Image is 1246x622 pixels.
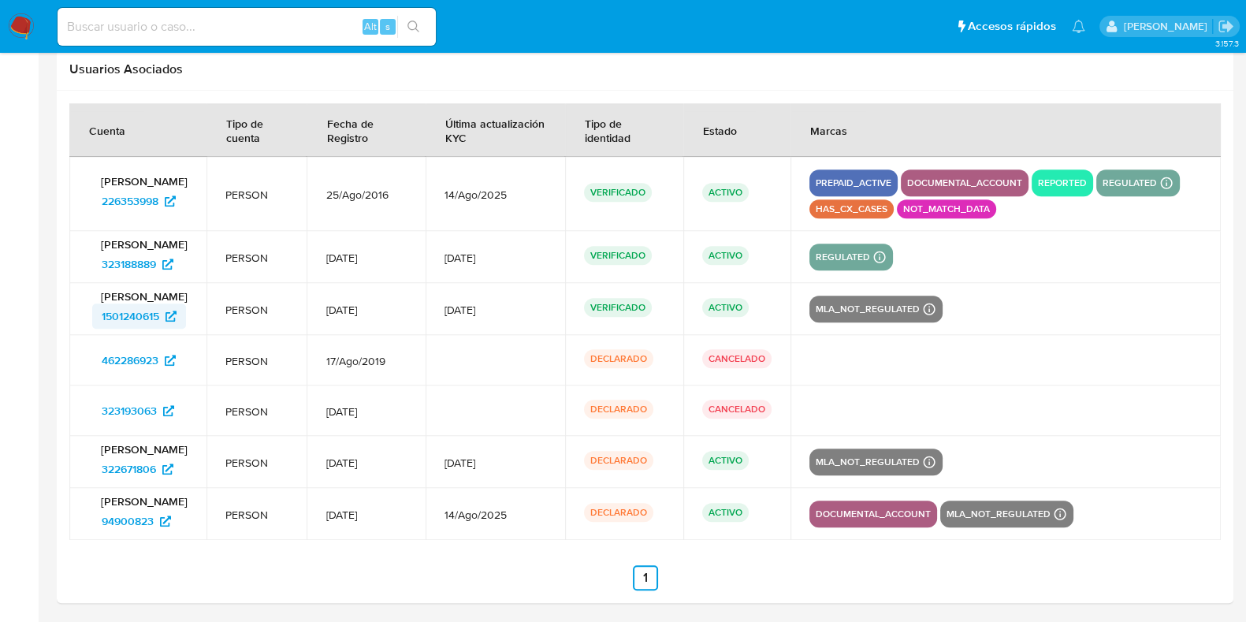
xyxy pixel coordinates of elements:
[364,19,377,34] span: Alt
[1123,19,1212,34] p: florencia.lera@mercadolibre.com
[1072,20,1085,33] a: Notificaciones
[69,61,1221,77] h2: Usuarios Asociados
[58,17,436,37] input: Buscar usuario o caso...
[1214,37,1238,50] span: 3.157.3
[968,18,1056,35] span: Accesos rápidos
[385,19,390,34] span: s
[1218,18,1234,35] a: Salir
[397,16,430,38] button: search-icon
